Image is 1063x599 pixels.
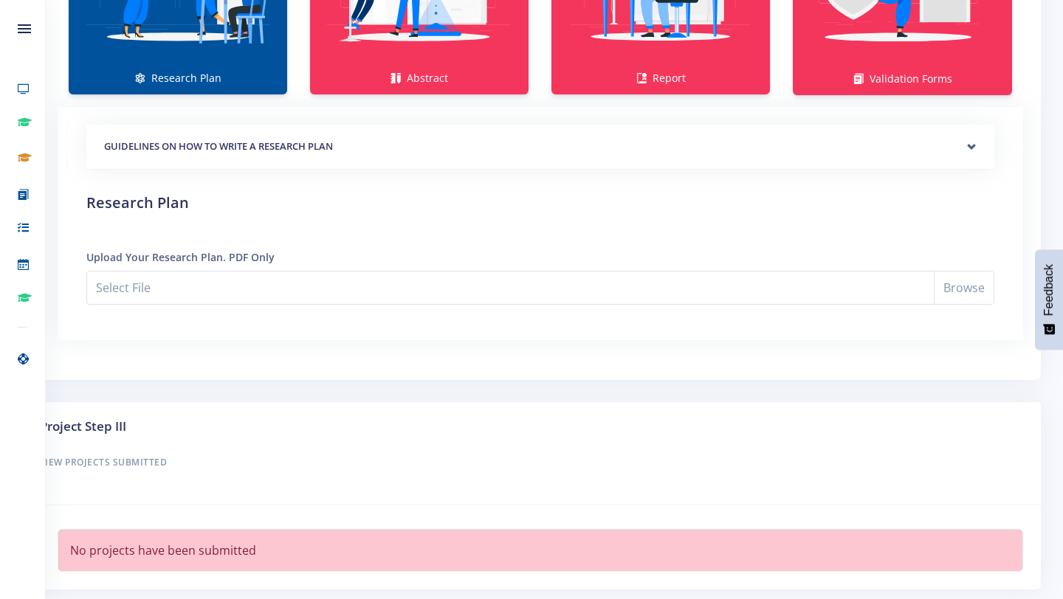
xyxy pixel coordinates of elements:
h6: View Projects Submitted [40,453,1023,472]
h5: GUIDELINES ON HOW TO WRITE A RESEARCH PLAN [104,139,977,154]
button: Feedback - Show survey [1035,249,1063,350]
h3: Project Step III [40,417,1023,436]
label: Upload Your Research Plan. PDF Only [86,249,275,265]
h2: Research Plan [86,192,994,214]
span: Feedback [1042,264,1056,316]
li: No projects have been submitted [58,529,1023,572]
